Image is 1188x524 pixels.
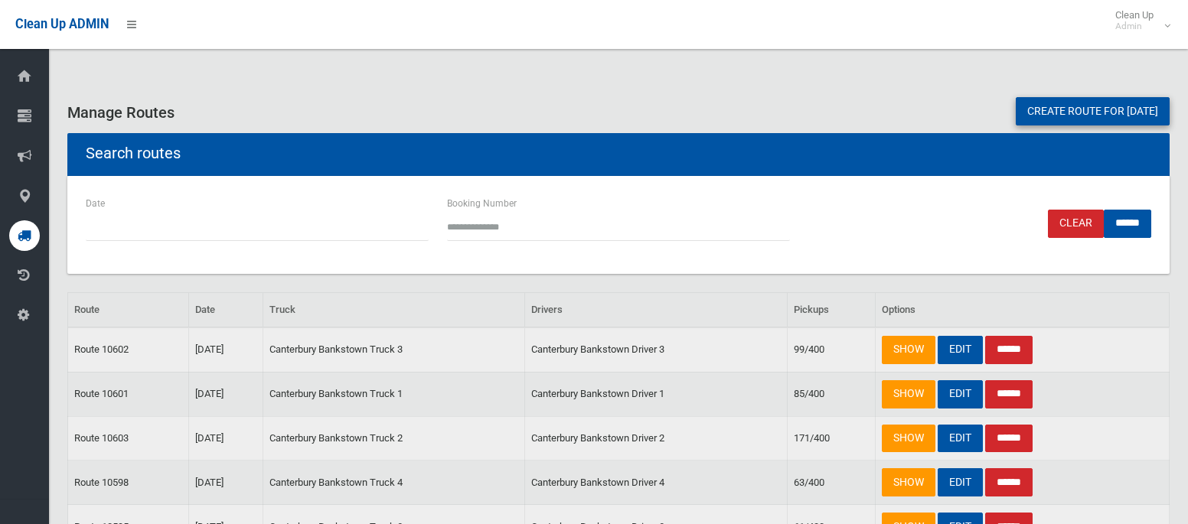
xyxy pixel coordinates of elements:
[938,425,983,453] a: EDIT
[788,292,876,327] th: Pickups
[263,327,525,372] td: Canterbury Bankstown Truck 3
[938,336,983,364] a: EDIT
[263,461,525,505] td: Canterbury Bankstown Truck 4
[938,380,983,408] a: EDIT
[188,327,263,372] td: [DATE]
[68,292,189,327] th: Route
[525,461,788,505] td: Canterbury Bankstown Driver 4
[263,372,525,416] td: Canterbury Bankstown Truck 1
[67,104,1170,121] h3: Manage Routes
[525,372,788,416] td: Canterbury Bankstown Driver 1
[263,292,525,327] th: Truck
[1115,21,1154,32] small: Admin
[188,292,263,327] th: Date
[1016,97,1170,125] a: Create route for [DATE]
[525,327,788,372] td: Canterbury Bankstown Driver 3
[788,327,876,372] td: 99/400
[188,416,263,461] td: [DATE]
[68,327,189,372] td: Route 10602
[86,195,105,212] label: Date
[447,195,517,212] label: Booking Number
[882,468,935,496] a: SHOW
[15,17,109,31] span: Clean Up ADMIN
[882,425,935,453] a: SHOW
[67,138,199,168] header: Search routes
[525,416,788,461] td: Canterbury Bankstown Driver 2
[882,336,935,364] a: SHOW
[525,292,788,327] th: Drivers
[68,372,189,416] td: Route 10601
[788,461,876,505] td: 63/400
[188,372,263,416] td: [DATE]
[876,292,1170,327] th: Options
[788,416,876,461] td: 171/400
[882,380,935,408] a: SHOW
[263,416,525,461] td: Canterbury Bankstown Truck 2
[788,372,876,416] td: 85/400
[938,468,983,496] a: EDIT
[188,461,263,505] td: [DATE]
[1048,210,1104,238] a: Clear
[1108,9,1169,32] span: Clean Up
[68,461,189,505] td: Route 10598
[68,416,189,461] td: Route 10603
